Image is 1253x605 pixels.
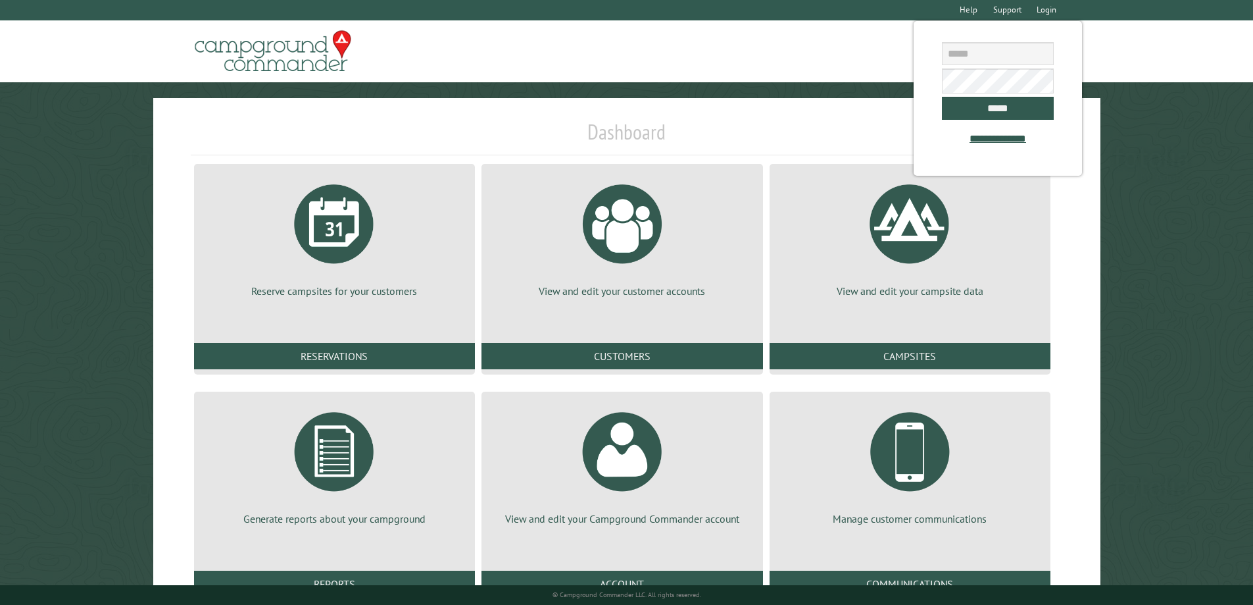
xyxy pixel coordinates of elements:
[553,591,701,599] small: © Campground Commander LLC. All rights reserved.
[497,402,747,526] a: View and edit your Campground Commander account
[497,512,747,526] p: View and edit your Campground Commander account
[194,571,475,597] a: Reports
[481,343,762,369] a: Customers
[785,174,1035,298] a: View and edit your campsite data
[481,571,762,597] a: Account
[785,284,1035,298] p: View and edit your campsite data
[210,174,459,298] a: Reserve campsites for your customers
[191,26,355,77] img: Campground Commander
[497,284,747,298] p: View and edit your customer accounts
[497,174,747,298] a: View and edit your customer accounts
[194,343,475,369] a: Reservations
[210,402,459,526] a: Generate reports about your campground
[785,402,1035,526] a: Manage customer communications
[191,119,1063,155] h1: Dashboard
[770,343,1050,369] a: Campsites
[210,512,459,526] p: Generate reports about your campground
[210,284,459,298] p: Reserve campsites for your customers
[785,512,1035,526] p: Manage customer communications
[770,571,1050,597] a: Communications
